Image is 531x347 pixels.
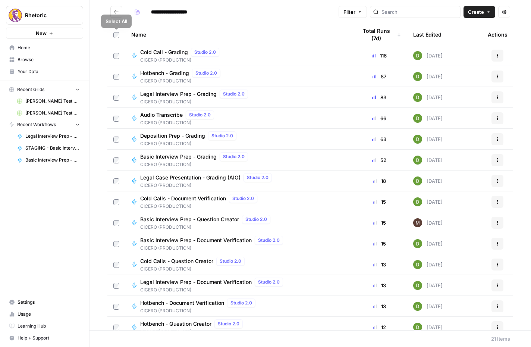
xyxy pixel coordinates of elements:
[140,224,273,231] span: CICERO (PRODUCTION)
[140,299,224,307] span: Hotbench - Document Verification
[140,245,286,251] span: CICERO (PRODUCTION)
[131,110,345,126] a: Audio TranscribeStudio 2.0CICERO (PRODUCTION)
[413,24,442,45] div: Last Edited
[140,174,241,181] span: Legal Case Presentation - Grading (AIO)
[140,257,213,265] span: Cold Calls - Question Creator
[140,90,217,98] span: Legal Interview Prep - Grading
[25,133,80,140] span: Legal Interview Prep - Question Creator
[357,323,401,331] div: 12
[468,8,484,16] span: Create
[131,257,345,272] a: Cold Calls - Question CreatorStudio 2.0CICERO (PRODUCTION)
[140,132,205,140] span: Deposition Prep - Grading
[140,153,217,160] span: Basic Interview Prep - Grading
[343,8,355,16] span: Filter
[230,300,252,306] span: Studio 2.0
[6,119,83,130] button: Recent Workflows
[413,51,422,60] img: 9imwbg9onax47rbj8p24uegffqjq
[14,95,83,107] a: [PERSON_NAME] Test Workflow - Copilot Example Grid
[131,236,345,251] a: Basic Interview Prep - Document VerificationStudio 2.0CICERO (PRODUCTION)
[25,157,80,163] span: Basic Interview Prep - Question Creator
[413,260,422,269] img: 9imwbg9onax47rbj8p24uegffqjq
[220,258,241,265] span: Studio 2.0
[357,52,401,59] div: 116
[140,49,188,56] span: Cold Call - Grading
[25,110,80,116] span: [PERSON_NAME] Test Workflow - SERP Overview Grid
[413,260,443,269] div: [DATE]
[140,111,183,119] span: Audio Transcribe
[357,94,401,101] div: 83
[6,308,83,320] a: Usage
[195,70,217,76] span: Studio 2.0
[25,98,80,104] span: [PERSON_NAME] Test Workflow - Copilot Example Grid
[131,194,345,210] a: Cold Calls - Document VerificationStudio 2.0CICERO (PRODUCTION)
[413,218,443,227] div: [DATE]
[140,119,217,126] span: CICERO (PRODUCTION)
[131,298,345,314] a: Hotbench - Document VerificationStudio 2.0CICERO (PRODUCTION)
[413,176,443,185] div: [DATE]
[131,152,345,168] a: Basic Interview Prep - GradingStudio 2.0CICERO (PRODUCTION)
[218,321,239,327] span: Studio 2.0
[357,24,401,45] div: Total Runs (7d)
[223,153,245,160] span: Studio 2.0
[6,28,83,39] button: New
[131,173,345,189] a: Legal Case Presentation - Grading (AIO)Studio 2.0CICERO (PRODUCTION)
[6,42,83,54] a: Home
[140,216,239,223] span: Basic Interview Prep - Question Creator
[6,296,83,308] a: Settings
[14,154,83,166] a: Basic Interview Prep - Question Creator
[140,78,223,84] span: CICERO (PRODUCTION)
[413,51,443,60] div: [DATE]
[413,323,422,332] img: 9imwbg9onax47rbj8p24uegffqjq
[110,6,122,18] button: Go back
[131,48,345,63] a: Cold Call - GradingStudio 2.0CICERO (PRODUCTION)
[140,161,251,168] span: CICERO (PRODUCTION)
[6,84,83,95] button: Recent Grids
[413,302,443,311] div: [DATE]
[140,203,260,210] span: CICERO (PRODUCTION)
[357,240,401,247] div: 15
[413,281,443,290] div: [DATE]
[18,299,80,306] span: Settings
[232,195,254,202] span: Studio 2.0
[357,261,401,268] div: 13
[413,93,422,102] img: 9imwbg9onax47rbj8p24uegffqjq
[258,237,280,244] span: Studio 2.0
[413,323,443,332] div: [DATE]
[6,320,83,332] a: Learning Hub
[140,237,252,244] span: Basic Interview Prep - Document Verification
[131,69,345,84] a: Hotbench - GradingStudio 2.0CICERO (PRODUCTION)
[413,72,422,81] img: 9imwbg9onax47rbj8p24uegffqjq
[258,279,280,285] span: Studio 2.0
[413,156,443,165] div: [DATE]
[36,29,47,37] span: New
[413,176,422,185] img: 9imwbg9onax47rbj8p24uegffqjq
[18,311,80,318] span: Usage
[357,156,401,164] div: 52
[131,319,345,335] a: Hotbench - Question CreatorStudio 2.0CICERO (PRODUCTION)
[131,131,345,147] a: Deposition Prep - GradingStudio 2.0CICERO (PRODUCTION)
[131,90,345,105] a: Legal Interview Prep - GradingStudio 2.0CICERO (PRODUCTION)
[413,93,443,102] div: [DATE]
[6,332,83,344] button: Help + Support
[413,218,422,227] img: 7m96hgkn2ytuyzsdcp6mfpkrnuzx
[357,135,401,143] div: 63
[247,174,268,181] span: Studio 2.0
[413,197,422,206] img: 9imwbg9onax47rbj8p24uegffqjq
[357,219,401,226] div: 15
[140,195,226,202] span: Cold Calls - Document Verification
[339,6,367,18] button: Filter
[381,8,457,16] input: Search
[6,6,83,25] button: Workspace: Rhetoric
[413,114,443,123] div: [DATE]
[357,282,401,289] div: 13
[131,278,345,293] a: Legal Interview Prep - Document VerificationStudio 2.0CICERO (PRODUCTION)
[18,323,80,329] span: Learning Hub
[25,145,80,151] span: STAGING - Basic Interview Prep - Question Creator
[211,132,233,139] span: Studio 2.0
[25,12,70,19] span: Rhetoric
[14,107,83,119] a: [PERSON_NAME] Test Workflow - SERP Overview Grid
[18,335,80,341] span: Help + Support
[14,142,83,154] a: STAGING - Basic Interview Prep - Question Creator
[413,239,422,248] img: 9imwbg9onax47rbj8p24uegffqjq
[140,69,189,77] span: Hotbench - Grading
